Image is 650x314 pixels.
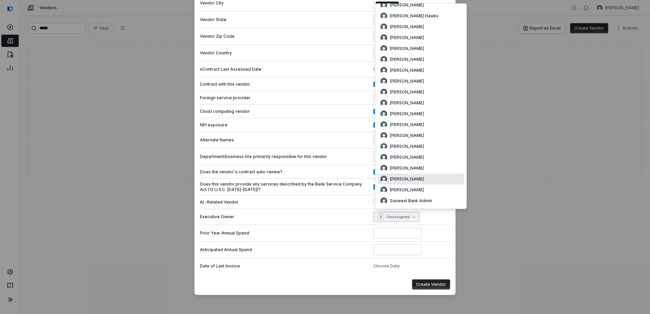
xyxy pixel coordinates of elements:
span: [PERSON_NAME] Hawks [390,13,439,19]
label: AI -Related Vendor [200,199,368,205]
label: Alternate Names [200,137,368,143]
span: [PERSON_NAME] [390,24,424,30]
label: Vendor Zip Code [200,34,368,39]
img: Joe Grewe avatar [380,56,387,63]
img: Jennie Le avatar [380,45,387,52]
span: [PERSON_NAME] [390,122,424,127]
button: Choose Date [371,62,402,76]
span: [PERSON_NAME] [390,78,424,84]
span: [PERSON_NAME] [390,144,424,149]
span: [PERSON_NAME] [390,165,424,171]
button: Create Vendor [412,279,450,290]
label: Prior Year Annual Spend [200,230,368,236]
span: [PERSON_NAME] [390,46,424,51]
img: Kara Trebs avatar [380,78,387,85]
img: Nancy Zezza avatar [380,110,387,117]
img: Dwight Flenniken avatar [380,23,387,30]
span: [PERSON_NAME] [390,155,424,160]
img: Raymond Rindone avatar [380,154,387,161]
img: John Hennessey avatar [380,67,387,74]
img: Kimberly Watson avatar [380,89,387,95]
span: [PERSON_NAME] [390,57,424,62]
span: [PERSON_NAME] [390,2,424,8]
span: [PERSON_NAME] [390,68,424,73]
label: Date of Last Invoice [200,263,368,269]
span: [PERSON_NAME] [390,100,424,106]
img: Paddy Gonzalez avatar [380,132,387,139]
span: [PERSON_NAME] [390,187,424,193]
span: Sunwest Bank Admin [390,198,432,204]
label: Vendor State [200,17,368,22]
span: [PERSON_NAME] [390,111,424,117]
img: Cody Carter avatar [380,2,387,8]
label: Department/business line primarily responsible for this vendor [200,154,368,159]
img: Shawn Kirshner avatar [380,187,387,193]
label: Anticipated Annual Spend [200,247,368,252]
label: nContract Last Assessed Date [200,67,368,72]
img: Sunwest Bank Admin avatar [380,197,387,204]
span: Unassigned [387,214,410,220]
img: Ryan Stomp avatar [380,165,387,172]
img: Melody Daugherty avatar [380,100,387,106]
button: Choose Date [371,259,402,273]
label: Does the vendor's contract auto-renew? [200,169,368,175]
label: Contract with this vendor [200,82,368,87]
label: Executive Owner [200,214,368,220]
span: [PERSON_NAME] [390,89,424,95]
span: [PERSON_NAME] [390,176,424,182]
label: Vendor City [200,0,368,6]
label: Vendor Country [200,50,368,56]
label: NPI exposure [200,122,368,128]
img: Nicole Smith avatar [380,121,387,128]
span: [PERSON_NAME] [390,35,424,40]
img: Harry Cupp avatar [380,34,387,41]
span: [PERSON_NAME] [390,133,424,138]
label: Does this vendor provide any services described by the Bank Service Company Act (12 U.S.C. [DATE]... [200,181,368,192]
img: Sanya Allmaras avatar [380,176,387,182]
label: Foreign service provider [200,95,368,101]
label: Cloud computing vendor [200,109,368,114]
img: Patti Lee avatar [380,143,387,150]
img: Coury Hawks avatar [380,13,387,19]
